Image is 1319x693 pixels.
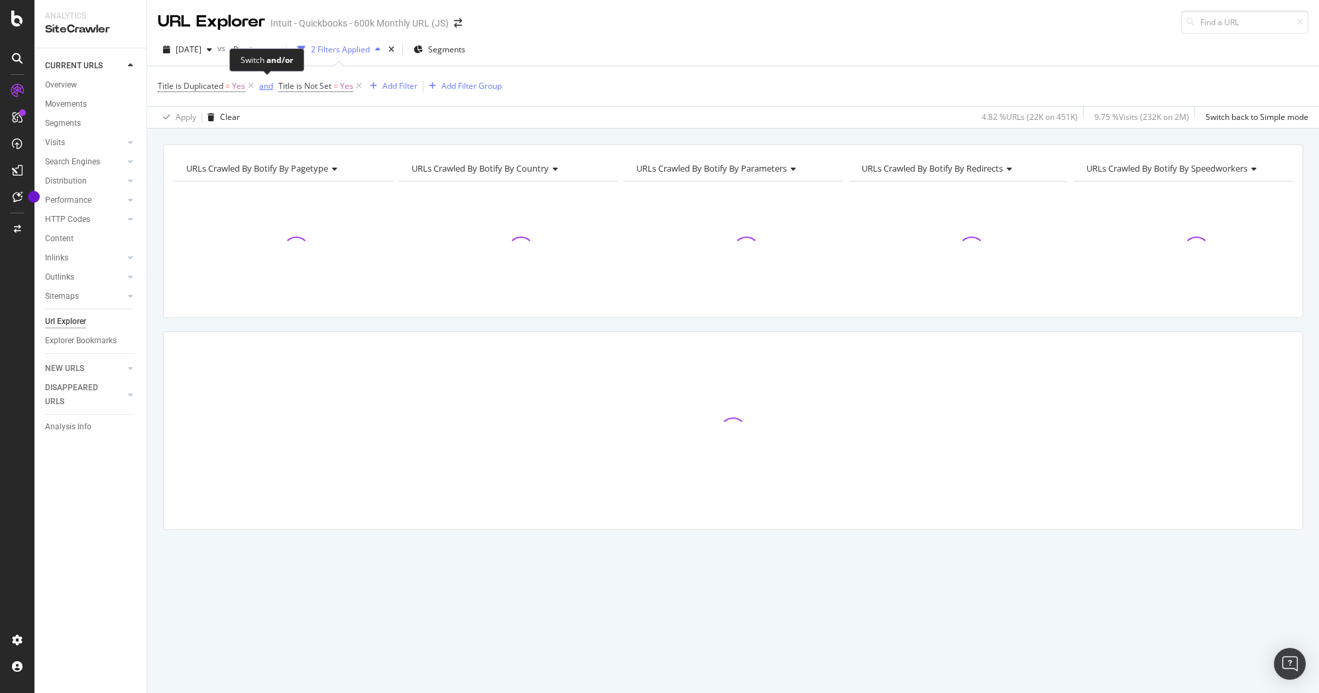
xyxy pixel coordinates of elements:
a: Url Explorer [45,315,137,329]
h4: URLs Crawled By Botify By speedworkers [1084,158,1281,179]
div: 4.82 % URLs ( 22K on 451K ) [982,111,1078,123]
button: Apply [158,107,196,128]
a: HTTP Codes [45,213,124,227]
a: Overview [45,78,137,92]
a: NEW URLS [45,362,124,376]
button: [DATE] [158,39,217,60]
div: Segments [45,117,81,131]
div: Analytics [45,11,136,22]
div: Switch back to Simple mode [1206,111,1308,123]
div: 2 Filters Applied [311,44,370,55]
a: CURRENT URLS [45,59,124,73]
button: Segments [408,39,471,60]
button: Add Filter Group [424,78,502,94]
div: Overview [45,78,77,92]
a: Explorer Bookmarks [45,334,137,348]
span: = [225,80,230,91]
div: Add Filter Group [441,80,502,91]
div: Add Filter [382,80,418,91]
span: Title is Duplicated [158,80,223,91]
a: Visits [45,136,124,150]
h4: URLs Crawled By Botify By redirects [859,158,1056,179]
a: Content [45,232,137,246]
div: Outlinks [45,270,74,284]
div: Sitemaps [45,290,79,303]
span: 2025 Sep. 19th [176,44,201,55]
span: = [333,80,338,91]
a: Sitemaps [45,290,124,303]
div: Movements [45,97,87,111]
button: Clear [202,107,240,128]
button: Add Filter [365,78,418,94]
span: URLs Crawled By Botify By country [412,162,549,174]
div: Clear [220,111,240,123]
a: DISAPPEARED URLS [45,381,124,409]
div: Visits [45,136,65,150]
button: Previous [228,39,281,60]
div: NEW URLS [45,362,84,376]
a: Segments [45,117,137,131]
div: HTTP Codes [45,213,90,227]
button: 2 Filters Applied [292,39,386,60]
span: Segments [428,44,465,55]
div: CURRENT URLS [45,59,103,73]
button: and [259,80,273,92]
div: Url Explorer [45,315,86,329]
div: Open Intercom Messenger [1274,648,1306,680]
div: Switch [241,54,293,66]
input: Find a URL [1181,11,1308,34]
span: URLs Crawled By Botify By redirects [862,162,1003,174]
a: Outlinks [45,270,124,284]
div: Search Engines [45,155,100,169]
div: Performance [45,193,91,207]
div: URL Explorer [158,11,265,33]
div: Tooltip anchor [28,191,40,203]
a: Analysis Info [45,420,137,434]
a: Performance [45,193,124,207]
div: DISAPPEARED URLS [45,381,112,409]
div: Content [45,232,74,246]
div: Intuit - Quickbooks - 600k Monthly URL (JS) [270,17,449,30]
span: Yes [340,77,353,95]
div: and [259,80,273,91]
a: Inlinks [45,251,124,265]
div: Inlinks [45,251,68,265]
div: Apply [176,111,196,123]
span: vs [217,42,228,54]
span: Previous [228,44,265,55]
a: Search Engines [45,155,124,169]
div: 9.75 % Visits ( 232K on 2M ) [1094,111,1189,123]
span: URLs Crawled By Botify By pagetype [186,162,328,174]
h4: URLs Crawled By Botify By country [409,158,606,179]
div: Analysis Info [45,420,91,434]
h4: URLs Crawled By Botify By parameters [634,158,831,179]
div: SiteCrawler [45,22,136,37]
span: Yes [232,77,245,95]
div: Distribution [45,174,87,188]
span: URLs Crawled By Botify By parameters [636,162,787,174]
a: Distribution [45,174,124,188]
h4: URLs Crawled By Botify By pagetype [184,158,380,179]
div: times [386,43,397,56]
div: Explorer Bookmarks [45,334,117,348]
span: Title is Not Set [278,80,331,91]
button: Switch back to Simple mode [1200,107,1308,128]
div: and/or [266,54,293,66]
span: URLs Crawled By Botify By speedworkers [1086,162,1247,174]
div: arrow-right-arrow-left [454,19,462,28]
a: Movements [45,97,137,111]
